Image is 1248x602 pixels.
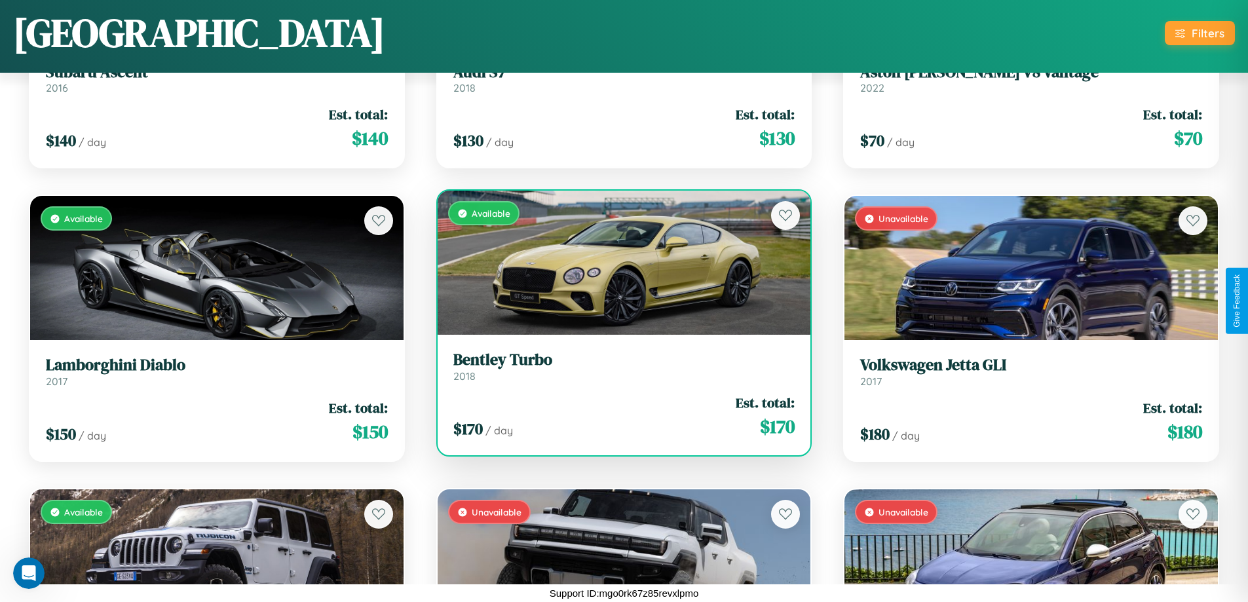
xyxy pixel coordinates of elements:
span: / day [79,136,106,149]
span: / day [79,429,106,442]
span: Unavailable [472,506,521,517]
span: 2017 [46,375,67,388]
a: Lamborghini Diablo2017 [46,356,388,388]
span: Est. total: [1143,105,1202,124]
span: / day [892,429,920,442]
p: Support ID: mgo0rk67z85revxlpmo [550,584,699,602]
span: $ 180 [860,423,890,445]
a: Audi S72018 [453,63,795,95]
span: $ 180 [1167,419,1202,445]
span: Est. total: [736,105,795,124]
span: $ 150 [352,419,388,445]
span: 2017 [860,375,882,388]
span: $ 130 [453,130,483,151]
h3: Volkswagen Jetta GLI [860,356,1202,375]
span: Unavailable [879,506,928,517]
span: Est. total: [329,398,388,417]
span: / day [486,136,514,149]
span: $ 130 [759,125,795,151]
span: $ 170 [453,418,483,440]
span: 2022 [860,81,884,94]
a: Bentley Turbo2018 [453,350,795,383]
span: Est. total: [1143,398,1202,417]
a: Subaru Ascent2016 [46,63,388,95]
span: $ 140 [46,130,76,151]
span: $ 140 [352,125,388,151]
span: 2018 [453,369,476,383]
iframe: Intercom live chat [13,557,45,589]
a: Volkswagen Jetta GLI2017 [860,356,1202,388]
span: $ 70 [1174,125,1202,151]
span: Est. total: [736,393,795,412]
h3: Lamborghini Diablo [46,356,388,375]
h3: Aston [PERSON_NAME] V8 Vantage [860,63,1202,82]
span: 2016 [46,81,68,94]
button: Filters [1165,21,1235,45]
span: Est. total: [329,105,388,124]
span: $ 70 [860,130,884,151]
span: $ 170 [760,413,795,440]
span: Unavailable [879,213,928,224]
a: Aston [PERSON_NAME] V8 Vantage2022 [860,63,1202,95]
span: Available [64,213,103,224]
div: Give Feedback [1232,274,1241,328]
span: Available [64,506,103,517]
h3: Bentley Turbo [453,350,795,369]
div: Filters [1192,26,1224,40]
span: 2018 [453,81,476,94]
span: $ 150 [46,423,76,445]
span: / day [485,424,513,437]
h1: [GEOGRAPHIC_DATA] [13,6,385,60]
span: Available [472,208,510,219]
span: / day [887,136,915,149]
